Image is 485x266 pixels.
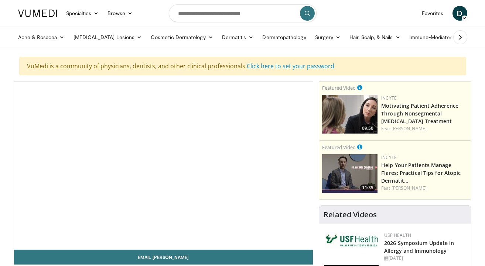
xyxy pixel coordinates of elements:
video-js: Video Player [14,82,313,250]
a: 09:50 [322,95,378,134]
a: Specialties [62,6,103,21]
a: Immune-Mediated [405,30,465,45]
a: [PERSON_NAME] [392,125,427,132]
input: Search topics, interventions [169,4,317,22]
span: 11:35 [360,184,376,191]
span: 09:50 [360,125,376,132]
a: Acne & Rosacea [14,30,69,45]
div: VuMedi is a community of physicians, dentists, and other clinical professionals. [19,57,466,75]
div: Feat. [381,125,468,132]
a: Incyte [381,154,397,160]
a: Incyte [381,95,397,101]
h4: Related Videos [324,210,377,219]
a: 2026 Symposium Update in Allergy and Immunology [384,239,454,254]
a: Surgery [311,30,345,45]
a: Dermatopathology [258,30,310,45]
img: 6ba8804a-8538-4002-95e7-a8f8012d4a11.png.150x105_q85_autocrop_double_scale_upscale_version-0.2.jpg [325,232,380,248]
img: 601112bd-de26-4187-b266-f7c9c3587f14.png.150x105_q85_crop-smart_upscale.jpg [322,154,378,193]
small: Featured Video [322,84,356,91]
a: Email [PERSON_NAME] [14,250,313,265]
a: Favorites [417,6,448,21]
a: [MEDICAL_DATA] Lesions [69,30,147,45]
small: Featured Video [322,144,356,151]
img: 39505ded-af48-40a4-bb84-dee7792dcfd5.png.150x105_q85_crop-smart_upscale.jpg [322,95,378,134]
a: Browse [103,6,137,21]
img: VuMedi Logo [18,10,57,17]
a: Motivating Patient Adherence Through Nonsegmental [MEDICAL_DATA] Treatment [381,102,458,125]
a: Cosmetic Dermatology [146,30,217,45]
a: 11:35 [322,154,378,193]
div: [DATE] [384,255,465,262]
a: Help Your Patients Manage Flares: Practical Tips for Atopic Dermatit… [381,162,461,184]
a: D [452,6,467,21]
a: Click here to set your password [247,62,334,70]
a: Hair, Scalp, & Nails [345,30,404,45]
a: Dermatitis [218,30,258,45]
a: USF Health [384,232,411,238]
a: [PERSON_NAME] [392,185,427,191]
div: Feat. [381,185,468,191]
